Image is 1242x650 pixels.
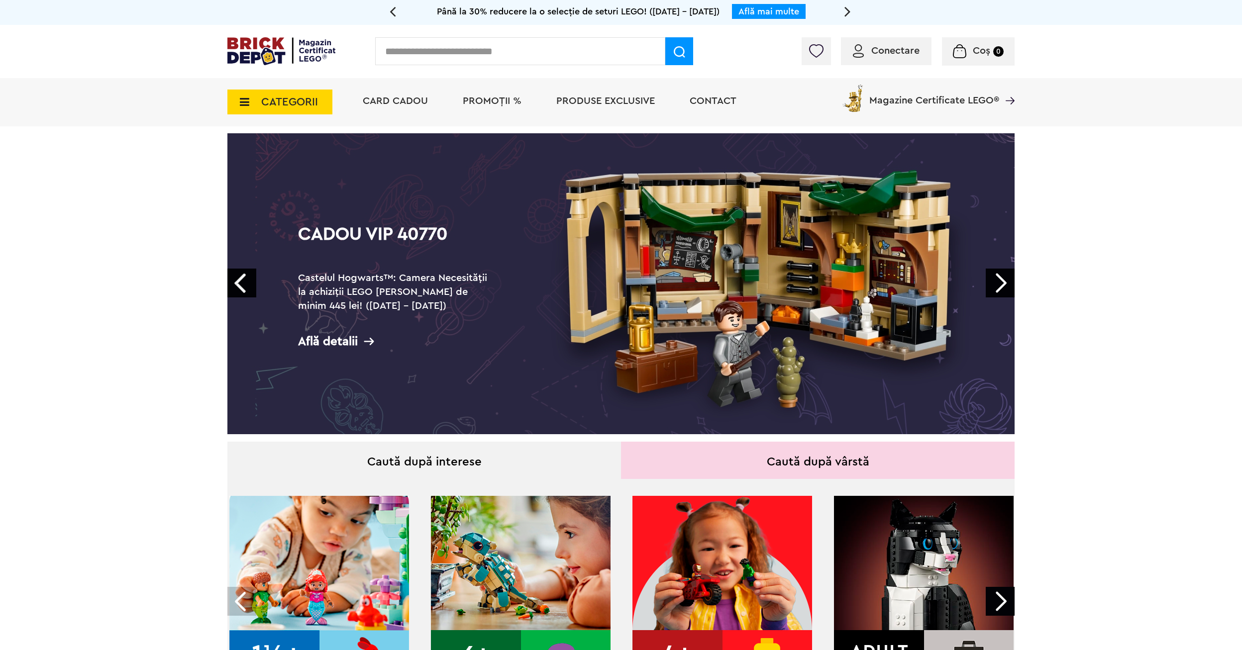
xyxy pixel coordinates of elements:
[227,269,256,297] a: Prev
[227,442,621,479] div: Caută după interese
[986,269,1015,297] a: Next
[621,442,1015,479] div: Caută după vârstă
[556,96,655,106] a: Produse exclusive
[853,46,920,56] a: Conectare
[298,225,497,261] h1: Cadou VIP 40770
[363,96,428,106] a: Card Cadou
[869,83,999,105] span: Magazine Certificate LEGO®
[298,271,497,313] h2: Castelul Hogwarts™: Camera Necesității la achiziții LEGO [PERSON_NAME] de minim 445 lei! ([DATE] ...
[993,46,1004,57] small: 0
[227,133,1015,434] a: Cadou VIP 40770Castelul Hogwarts™: Camera Necesității la achiziții LEGO [PERSON_NAME] de minim 44...
[738,7,799,16] a: Află mai multe
[999,83,1015,93] a: Magazine Certificate LEGO®
[261,96,318,107] span: CATEGORII
[871,46,920,56] span: Conectare
[437,7,720,16] span: Până la 30% reducere la o selecție de seturi LEGO! ([DATE] - [DATE])
[690,96,736,106] a: Contact
[973,46,990,56] span: Coș
[463,96,521,106] a: PROMOȚII %
[298,335,497,348] div: Află detalii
